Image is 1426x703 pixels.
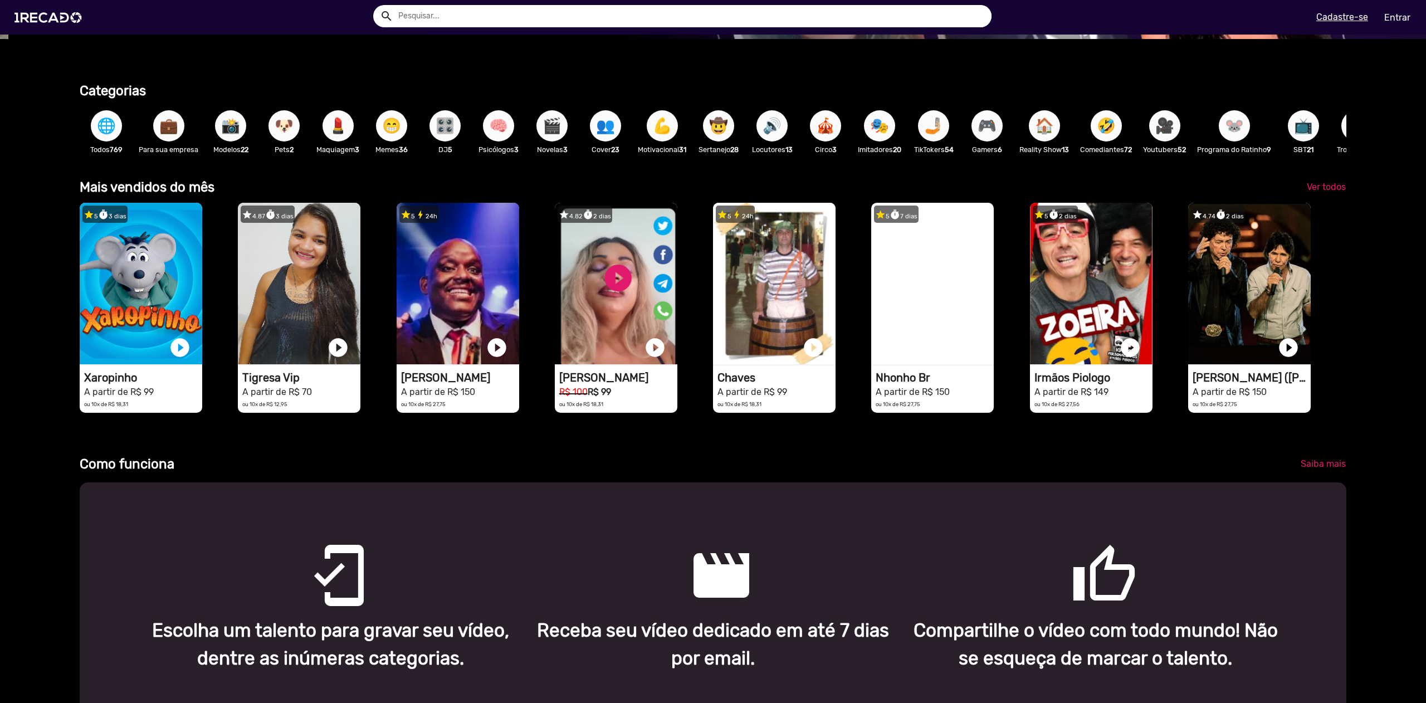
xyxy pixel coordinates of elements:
[1377,8,1418,27] a: Entrar
[370,144,413,155] p: Memes
[679,145,686,154] b: 31
[563,145,568,154] b: 3
[401,401,446,407] small: ou 10x de R$ 27,75
[424,144,466,155] p: DJ
[584,144,627,155] p: Cover
[717,371,836,384] h1: Chaves
[1307,145,1313,154] b: 21
[876,371,994,384] h1: Nhonho Br
[703,110,734,141] button: 🤠
[832,145,837,154] b: 3
[1019,144,1069,155] p: Reality Show
[647,110,678,141] button: 💪
[611,145,619,154] b: 23
[290,145,294,154] b: 2
[327,336,349,359] a: play_circle_filled
[1029,110,1060,141] button: 🏠
[97,110,116,141] span: 🌐
[486,336,508,359] a: play_circle_filled
[1034,387,1108,397] small: A partir de R$ 149
[596,110,615,141] span: 👥
[380,9,393,23] mat-icon: Example home icon
[588,387,611,397] b: R$ 99
[871,203,994,364] video: 1RECADO vídeos dedicados para fãs e empresas
[489,110,508,141] span: 🧠
[1277,336,1300,359] a: play_circle_filled
[751,144,793,155] p: Locutores
[1301,458,1346,469] span: Saiba mais
[876,387,950,397] small: A partir de R$ 150
[1097,110,1116,141] span: 🤣
[1178,145,1186,154] b: 52
[242,371,360,384] h1: Tigresa Vip
[912,144,955,155] p: TikTokers
[84,401,128,407] small: ou 10x de R$ 18,31
[730,145,739,154] b: 28
[717,401,761,407] small: ou 10x de R$ 18,31
[1035,110,1054,141] span: 🏠
[555,203,677,364] video: 1RECADO vídeos dedicados para fãs e empresas
[688,542,701,555] mat-icon: movie
[80,456,174,472] b: Como funciona
[477,144,520,155] p: Psicólogos
[638,144,686,155] p: Motivacional
[810,110,841,141] button: 🎪
[543,110,561,141] span: 🎬
[1091,110,1122,141] button: 🤣
[159,110,178,141] span: 💼
[1030,203,1152,364] video: 1RECADO vídeos dedicados para fãs e empresas
[1080,144,1132,155] p: Comediantes
[80,179,214,195] b: Mais vendidos do mês
[1124,145,1132,154] b: 72
[241,145,248,154] b: 22
[275,110,294,141] span: 🐶
[1267,145,1271,154] b: 9
[401,371,519,384] h1: [PERSON_NAME]
[893,145,901,154] b: 20
[709,110,728,141] span: 🤠
[390,5,992,27] input: Pesquisar...
[148,617,514,672] p: Escolha um talento para gravar seu vídeo, dentre as inúmeras categorias.
[153,110,184,141] button: 💼
[1193,401,1237,407] small: ou 10x de R$ 27,75
[1193,387,1267,397] small: A partir de R$ 150
[1336,144,1378,155] p: Trollagem
[713,203,836,364] video: 1RECADO vídeos dedicados para fãs e empresas
[1219,110,1250,141] button: 🐭
[242,401,287,407] small: ou 10x de R$ 12,95
[305,542,319,555] mat-icon: mobile_friendly
[785,145,793,154] b: 13
[169,336,191,359] a: play_circle_filled
[1071,542,1084,555] mat-icon: thumb_up_outlined
[376,6,395,25] button: Example home icon
[945,145,954,154] b: 54
[436,110,455,141] span: 🎛️
[978,110,997,141] span: 🎮
[382,110,401,141] span: 😁
[697,144,740,155] p: Sertanejo
[756,110,788,141] button: 🔊
[110,145,123,154] b: 769
[1292,454,1355,474] a: Saiba mais
[80,203,202,364] video: 1RECADO vídeos dedicados para fãs e empresas
[1188,203,1311,364] video: 1RECADO vídeos dedicados para fãs e empresas
[924,110,943,141] span: 🤳🏼
[238,203,360,364] video: 1RECADO vídeos dedicados para fãs e empresas
[376,110,407,141] button: 😁
[531,144,573,155] p: Novelas
[84,387,154,397] small: A partir de R$ 99
[644,336,666,359] a: play_circle_filled
[1316,12,1368,22] u: Cadastre-se
[429,110,461,141] button: 🎛️
[960,336,983,359] a: play_circle_filled
[80,83,146,99] b: Categorias
[1143,144,1186,155] p: Youtubers
[329,110,348,141] span: 💄
[1197,144,1271,155] p: Programa do Ratinho
[139,144,198,155] p: Para sua empresa
[1155,110,1174,141] span: 🎥
[221,110,240,141] span: 📸
[653,110,672,141] span: 💪
[1282,144,1325,155] p: SBT
[804,144,847,155] p: Circo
